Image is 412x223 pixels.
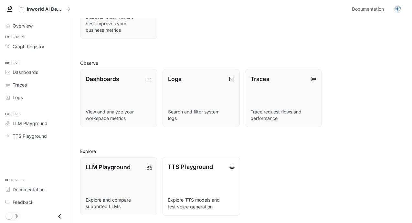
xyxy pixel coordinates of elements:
[349,3,389,16] a: Documentation
[13,81,27,88] span: Traces
[86,163,131,171] p: LLM Playground
[352,5,384,13] span: Documentation
[391,3,404,16] button: User avatar
[168,109,234,122] p: Search and filter system logs
[3,92,69,103] a: Logs
[3,20,69,31] a: Overview
[168,75,182,83] p: Logs
[3,41,69,52] a: Graph Registry
[80,60,404,66] h2: Observe
[13,43,44,50] span: Graph Registry
[168,197,235,210] p: Explore TTS models and test voice generation
[3,184,69,195] a: Documentation
[250,75,269,83] p: Traces
[86,109,152,122] p: View and analyze your workspace metrics
[3,79,69,90] a: Traces
[86,7,152,33] p: Run A/B tests and discover which variant best improves your business metrics
[6,212,12,219] span: Dark mode toggle
[163,69,240,127] a: LogsSearch and filter system logs
[80,69,157,127] a: DashboardsView and analyze your workspace metrics
[27,6,63,12] p: Inworld AI Demos
[13,133,47,139] span: TTS Playground
[3,196,69,208] a: Feedback
[3,66,69,78] a: Dashboards
[13,199,34,205] span: Feedback
[250,109,317,122] p: Trace request flows and performance
[13,186,45,193] span: Documentation
[80,157,157,215] a: LLM PlaygroundExplore and compare supported LLMs
[13,69,38,76] span: Dashboards
[3,118,69,129] a: LLM Playground
[52,210,67,223] button: Close drawer
[13,22,33,29] span: Overview
[17,3,73,16] button: All workspaces
[13,94,23,101] span: Logs
[245,69,322,127] a: TracesTrace request flows and performance
[86,75,119,83] p: Dashboards
[393,5,402,14] img: User avatar
[162,157,240,216] a: TTS PlaygroundExplore TTS models and test voice generation
[168,162,213,171] p: TTS Playground
[13,120,48,127] span: LLM Playground
[86,197,152,210] p: Explore and compare supported LLMs
[80,148,404,155] h2: Explore
[3,130,69,142] a: TTS Playground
